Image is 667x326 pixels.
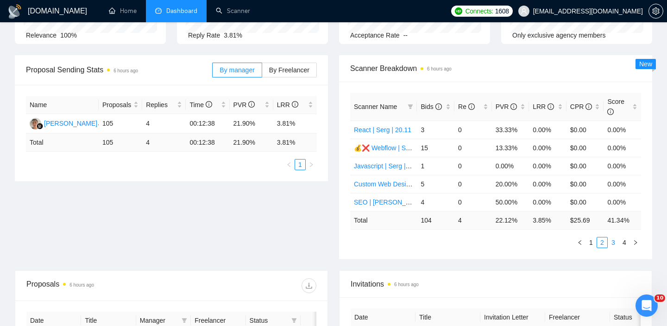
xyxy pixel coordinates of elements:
td: 15 [417,139,454,157]
td: 104 [417,211,454,229]
a: Custom Web Design | Val | 11.09 filters changed [354,180,493,188]
span: Manager [140,315,178,326]
span: Dashboard [166,7,197,15]
td: 41.34 % [604,211,641,229]
li: Previous Page [574,237,585,248]
span: Acceptance Rate [350,32,400,39]
a: 4 [619,237,629,248]
span: Scanner Breakdown [350,63,641,74]
td: 0 [454,193,492,211]
button: left [574,237,585,248]
span: Bids [421,103,441,110]
a: React | Serg | 20.11 [354,126,411,134]
td: 0 [454,175,492,193]
td: 4 [142,134,186,152]
span: right [633,240,638,245]
span: download [302,282,316,289]
span: filter [291,318,297,323]
span: Replies [146,100,175,110]
span: Relevance [26,32,57,39]
span: setting [649,7,663,15]
a: 3 [608,237,618,248]
li: 4 [619,237,630,248]
td: 22.12 % [492,211,529,229]
span: left [286,162,292,167]
span: info-circle [510,103,517,110]
td: $0.00 [566,121,604,139]
td: 3.81% [273,114,317,134]
span: Proposals [102,100,132,110]
span: 100% [60,32,77,39]
th: Replies [142,96,186,114]
td: 21.90% [230,114,273,134]
th: Name [26,96,99,114]
td: 20.00% [492,175,529,193]
span: Connects: [465,6,493,16]
span: dashboard [155,7,162,14]
span: PVR [496,103,517,110]
span: Proposal Sending Stats [26,64,212,76]
button: setting [648,4,663,19]
td: Total [350,211,417,229]
td: 3.85 % [529,211,566,229]
td: 33.33% [492,121,529,139]
span: left [577,240,583,245]
td: 13.33% [492,139,529,157]
td: 4 [142,114,186,134]
a: SEO | [PERSON_NAME] | 15/05 [354,198,448,206]
span: info-circle [468,103,475,110]
span: LRR [533,103,554,110]
span: -- [403,32,408,39]
span: Only exclusive agency members [512,32,606,39]
td: $0.00 [566,175,604,193]
span: Time [189,101,212,109]
span: info-circle [547,103,554,110]
a: 1 [586,237,596,248]
td: 3.81 % [273,134,317,152]
td: 0.00% [604,139,641,157]
li: 3 [608,237,619,248]
img: logo [7,4,22,19]
span: Scanner Name [354,103,397,110]
td: 4 [454,211,492,229]
td: 0.00% [529,139,566,157]
span: filter [408,104,413,109]
li: Next Page [630,237,641,248]
div: [PERSON_NAME] [44,118,97,128]
li: 1 [585,237,597,248]
span: Invitations [351,278,641,290]
span: info-circle [435,103,442,110]
td: 00:12:38 [186,134,229,152]
a: JS[PERSON_NAME] [30,119,97,127]
time: 6 hours ago [427,66,452,71]
span: LRR [277,101,298,109]
span: PVR [233,101,255,109]
td: 105 [99,134,142,152]
a: homeHome [109,7,137,15]
span: CPR [570,103,592,110]
td: Total [26,134,99,152]
td: 0 [454,121,492,139]
a: setting [648,7,663,15]
td: 0.00% [529,175,566,193]
span: info-circle [585,103,592,110]
td: 0.00% [604,175,641,193]
time: 6 hours ago [394,282,419,287]
button: right [306,159,317,170]
img: gigradar-bm.png [37,123,43,129]
span: By Freelancer [269,66,309,74]
span: Status [250,315,288,326]
td: 5 [417,175,454,193]
li: Next Page [306,159,317,170]
td: 3 [417,121,454,139]
span: info-circle [206,101,212,108]
td: 00:12:38 [186,114,229,134]
td: 1 [417,157,454,175]
td: 105 [99,114,142,134]
button: download [302,278,316,293]
a: 2 [597,237,607,248]
div: Proposals [26,278,171,293]
td: 0 [454,139,492,157]
td: $0.00 [566,193,604,211]
li: 1 [295,159,306,170]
